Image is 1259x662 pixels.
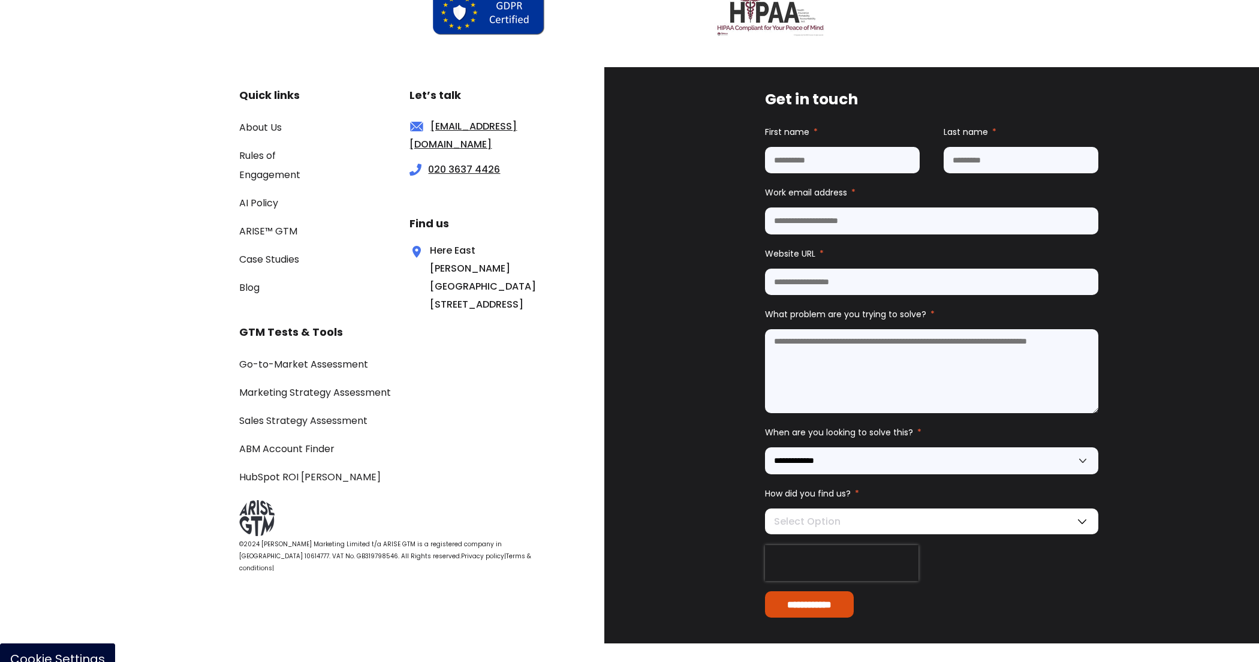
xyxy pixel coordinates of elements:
[239,540,502,561] span: ©2024 [PERSON_NAME] Marketing Limited t/a ARISE GTM is a registered company in [GEOGRAPHIC_DATA] ...
[239,552,531,573] a: Terms & conditions
[239,470,381,484] a: HubSpot ROI [PERSON_NAME]
[239,252,299,266] a: Case Studies
[944,126,988,138] span: Last name
[765,508,1098,534] div: Select Option
[239,323,547,341] h3: GTM Tests & Tools
[765,126,809,138] span: First name
[765,545,918,581] iframe: reCAPTCHA
[504,552,506,561] span: |
[239,386,391,399] a: Marketing Strategy Assessment
[409,215,547,233] h3: Find us
[765,186,847,198] span: Work email address
[409,119,517,151] a: [EMAIL_ADDRESS][DOMAIN_NAME]
[239,149,300,182] a: Rules of Engagement
[765,88,1098,111] h3: Get in touch
[409,242,507,314] div: Here East [PERSON_NAME] [GEOGRAPHIC_DATA][STREET_ADDRESS]
[239,224,297,238] a: ARISE™ GTM
[765,308,926,320] span: What problem are you trying to solve?
[239,121,282,134] a: About Us
[765,248,815,260] span: Website URL
[239,357,368,371] a: Go-to-Market Assessment
[765,488,851,499] span: How did you find us?
[239,500,275,536] img: ARISE GTM logo grey
[428,163,500,176] a: 020 3637 4426
[239,281,260,294] a: Blog
[239,538,547,574] div: |
[239,442,335,456] a: ABM Account Finder
[239,414,368,428] a: Sales Strategy Assessment
[239,118,338,297] div: Navigation Menu
[461,552,504,561] a: Privacy policy
[765,426,913,438] span: When are you looking to solve this?
[239,354,547,486] div: Navigation Menu
[239,86,338,104] h3: Quick links
[409,86,547,104] h3: Let’s talk
[239,196,278,210] a: AI Policy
